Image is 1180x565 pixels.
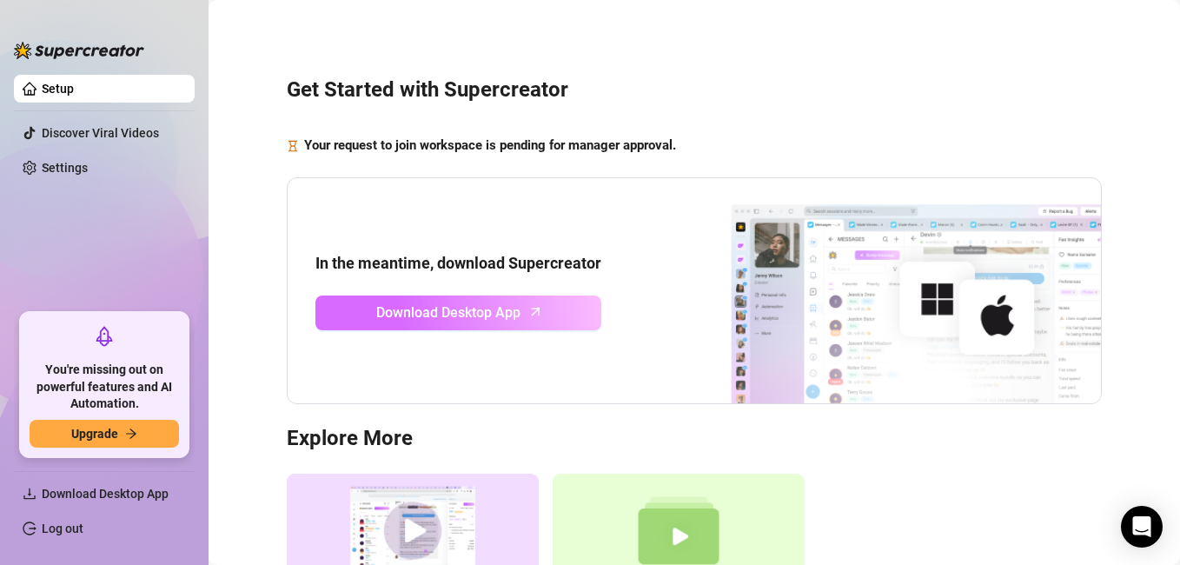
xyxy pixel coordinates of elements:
[71,427,118,441] span: Upgrade
[287,136,299,156] span: hourglass
[42,161,88,175] a: Settings
[42,522,83,535] a: Log out
[526,302,546,322] span: arrow-up
[30,420,179,448] button: Upgradearrow-right
[315,296,601,330] a: Download Desktop Apparrow-up
[30,362,179,413] span: You're missing out on powerful features and AI Automation.
[125,428,137,440] span: arrow-right
[14,42,144,59] img: logo-BBDzfeDw.svg
[315,254,601,272] strong: In the meantime, download Supercreator
[42,82,74,96] a: Setup
[376,302,520,323] span: Download Desktop App
[42,126,159,140] a: Discover Viral Videos
[287,425,1102,453] h3: Explore More
[42,487,169,501] span: Download Desktop App
[287,76,1102,104] h3: Get Started with Supercreator
[666,178,1101,404] img: download app
[1121,506,1163,548] div: Open Intercom Messenger
[23,487,36,501] span: download
[304,137,676,153] strong: Your request to join workspace is pending for manager approval.
[94,326,115,347] span: rocket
